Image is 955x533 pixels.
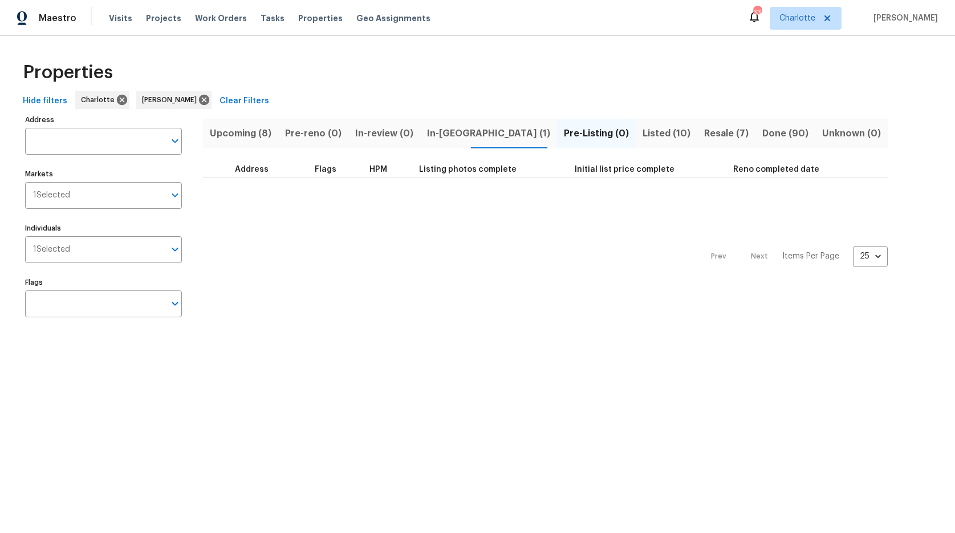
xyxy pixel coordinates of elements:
span: Work Orders [195,13,247,24]
span: Unknown (0) [822,126,881,142]
span: Address [235,165,269,173]
span: Projects [146,13,181,24]
label: Markets [25,171,182,177]
span: Done (90) [762,126,808,142]
nav: Pagination Navigation [700,184,888,329]
button: Open [167,241,183,257]
span: Listed (10) [643,126,690,142]
div: 33 [753,7,761,18]
span: Tasks [261,14,285,22]
label: Address [25,116,182,123]
span: Pre-Listing (0) [564,126,629,142]
span: [PERSON_NAME] [869,13,938,24]
span: [PERSON_NAME] [142,94,201,106]
div: 25 [853,241,888,271]
span: Upcoming (8) [210,126,271,142]
span: Charlotte [81,94,119,106]
span: 1 Selected [33,191,70,200]
button: Open [167,187,183,203]
span: Listing photos complete [419,165,517,173]
span: Maestro [39,13,76,24]
span: Hide filters [23,94,67,108]
span: Geo Assignments [356,13,430,24]
span: Visits [109,13,132,24]
span: HPM [369,165,387,173]
label: Individuals [25,225,182,232]
span: Properties [23,67,113,78]
span: Charlotte [779,13,815,24]
div: [PERSON_NAME] [136,91,212,109]
span: Resale (7) [704,126,749,142]
span: In-review (0) [355,126,413,142]
span: Pre-reno (0) [285,126,342,142]
button: Clear Filters [215,91,274,112]
span: Reno completed date [733,165,819,173]
span: In-[GEOGRAPHIC_DATA] (1) [427,126,550,142]
span: Properties [298,13,343,24]
span: Flags [315,165,336,173]
button: Open [167,296,183,312]
span: 1 Selected [33,245,70,255]
div: Charlotte [75,91,129,109]
span: Initial list price complete [575,165,674,173]
span: Clear Filters [220,94,269,108]
label: Flags [25,279,182,286]
button: Open [167,133,183,149]
button: Hide filters [18,91,72,112]
p: Items Per Page [782,251,839,262]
